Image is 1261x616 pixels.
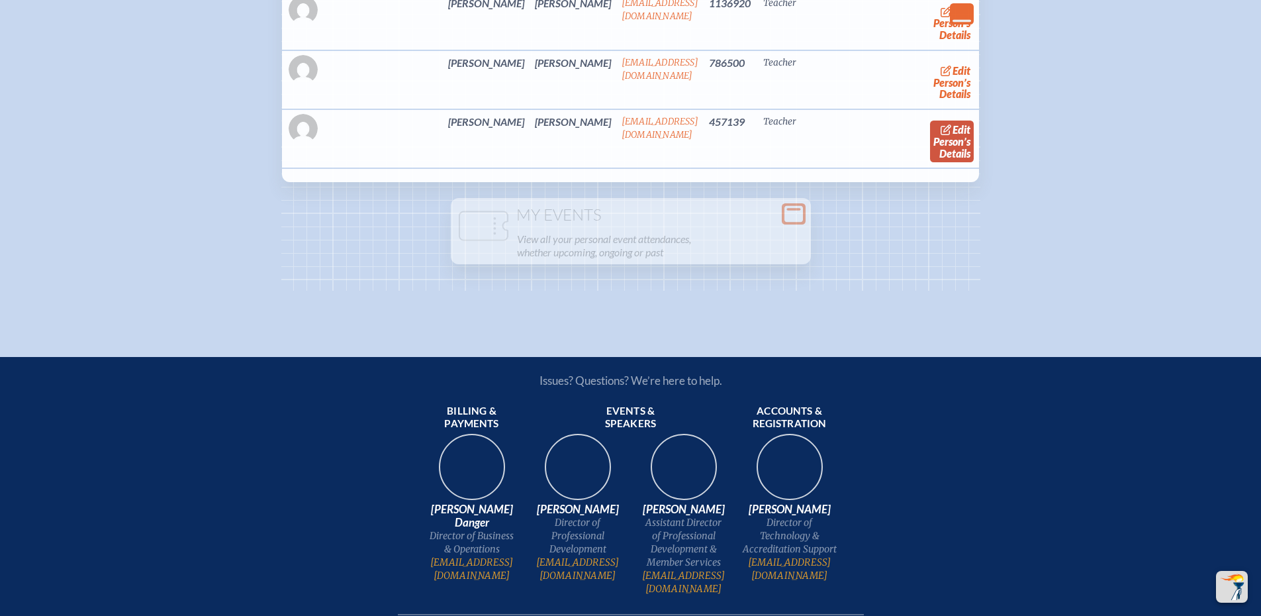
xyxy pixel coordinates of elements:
[443,109,530,168] td: [PERSON_NAME]
[742,516,837,556] span: Director of Technology & Accreditation Support
[443,50,530,109] td: [PERSON_NAME]
[583,405,678,431] span: Events & speakers
[636,503,731,516] span: [PERSON_NAME]
[747,430,832,515] img: b1ee34a6-5a78-4519-85b2-7190c4823173
[704,109,758,168] td: 457139
[742,556,837,582] a: [EMAIL_ADDRESS][DOMAIN_NAME]
[289,55,318,84] img: Gravatar
[456,206,806,225] h1: My Events
[622,57,698,81] a: [EMAIL_ADDRESS][DOMAIN_NAME]
[530,556,626,582] a: [EMAIL_ADDRESS][DOMAIN_NAME]
[398,374,864,387] p: Issues? Questions? We’re here to help.
[424,405,520,431] span: Billing & payments
[1219,574,1245,600] img: To the top
[530,50,616,109] td: [PERSON_NAME]
[742,503,837,516] span: [PERSON_NAME]
[530,516,626,556] span: Director of Professional Development
[1216,571,1248,603] button: Scroll Top
[930,121,974,162] a: editPerson’s Details
[424,529,520,556] span: Director of Business & Operations
[517,230,803,262] p: View all your personal event attendances, whether upcoming, ongoing or past
[930,2,974,44] a: editPerson’s Details
[704,50,758,109] td: 786500
[424,503,520,529] span: [PERSON_NAME] Danger
[758,109,860,168] td: Teacher
[641,430,726,515] img: 545ba9c4-c691-43d5-86fb-b0a622cbeb82
[622,116,698,140] a: [EMAIL_ADDRESS][DOMAIN_NAME]
[636,516,731,569] span: Assistant Director of Professional Development & Member Services
[953,64,970,77] span: edit
[636,569,731,595] a: [EMAIL_ADDRESS][DOMAIN_NAME]
[530,109,616,168] td: [PERSON_NAME]
[742,405,837,431] span: Accounts & registration
[289,114,318,143] img: Gravatar
[530,503,626,516] span: [PERSON_NAME]
[424,556,520,582] a: [EMAIL_ADDRESS][DOMAIN_NAME]
[430,430,514,515] img: 9c64f3fb-7776-47f4-83d7-46a341952595
[536,430,620,515] img: 94e3d245-ca72-49ea-9844-ae84f6d33c0f
[758,50,860,109] td: Teacher
[953,123,970,136] span: edit
[930,62,974,103] a: editPerson’s Details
